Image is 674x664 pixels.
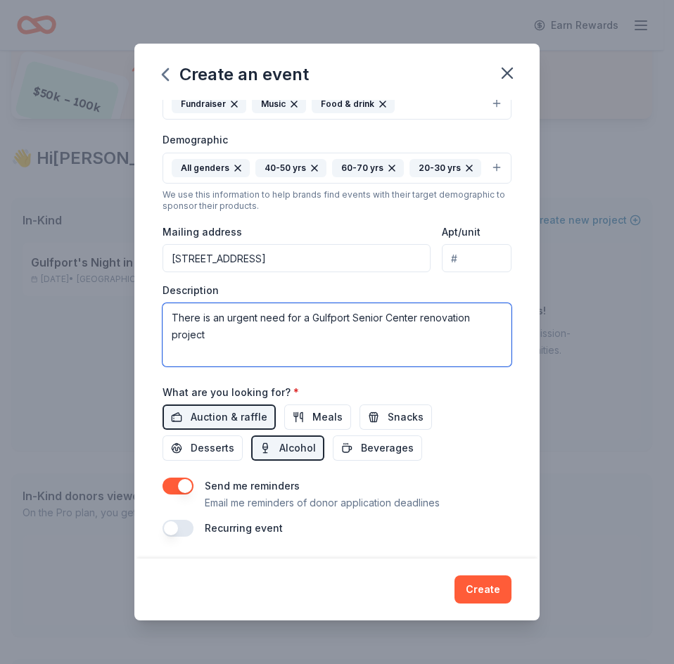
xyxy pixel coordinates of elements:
label: Apt/unit [442,225,481,239]
span: Meals [312,409,343,426]
button: Auction & raffle [163,404,276,430]
button: All genders40-50 yrs60-70 yrs20-30 yrs [163,153,511,184]
button: Meals [284,404,351,430]
span: Snacks [388,409,424,426]
span: Beverages [361,440,414,456]
p: Email me reminders of donor application deadlines [205,494,440,511]
button: Alcohol [251,435,324,461]
div: We use this information to help brands find events with their target demographic to sponsor their... [163,189,511,212]
div: Food & drink [312,95,395,113]
input: Enter a US address [163,244,431,272]
span: Alcohol [279,440,316,456]
label: Send me reminders [205,480,300,492]
button: Create [454,575,511,604]
input: # [442,244,511,272]
div: All genders [172,159,250,177]
div: 20-30 yrs [409,159,481,177]
label: Demographic [163,133,228,147]
textarea: There is an urgent need for a Gulfport Senior Center renovation project [163,303,511,366]
button: Beverages [333,435,422,461]
div: 40-50 yrs [255,159,326,177]
label: What are you looking for? [163,385,299,400]
div: 60-70 yrs [332,159,404,177]
span: Desserts [191,440,234,456]
div: Create an event [163,63,309,86]
button: Snacks [360,404,432,430]
label: Description [163,283,219,298]
button: FundraiserMusicFood & drink [163,89,511,120]
button: Desserts [163,435,243,461]
label: Recurring event [205,522,283,534]
div: Music [252,95,306,113]
div: Fundraiser [172,95,246,113]
span: Auction & raffle [191,409,267,426]
label: Mailing address [163,225,242,239]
